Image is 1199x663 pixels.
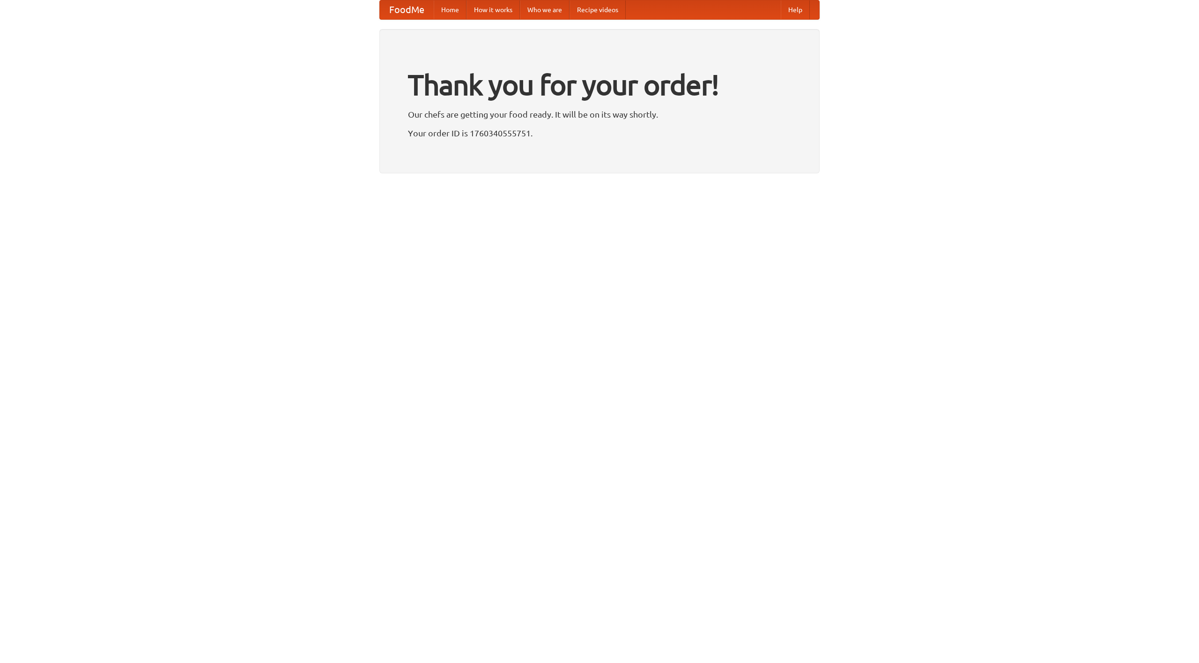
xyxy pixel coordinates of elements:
h1: Thank you for your order! [408,62,791,107]
p: Your order ID is 1760340555751. [408,126,791,140]
a: Who we are [520,0,570,19]
a: How it works [466,0,520,19]
p: Our chefs are getting your food ready. It will be on its way shortly. [408,107,791,121]
a: Help [781,0,810,19]
a: Recipe videos [570,0,626,19]
a: FoodMe [380,0,434,19]
a: Home [434,0,466,19]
